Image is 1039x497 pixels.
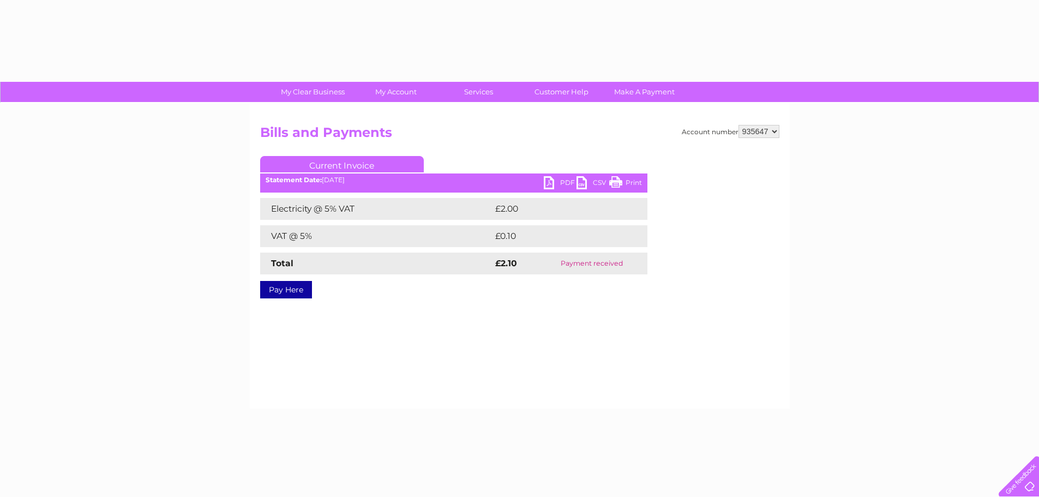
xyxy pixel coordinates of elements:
[517,82,606,102] a: Customer Help
[260,281,312,298] a: Pay Here
[537,253,647,274] td: Payment received
[351,82,441,102] a: My Account
[609,176,642,192] a: Print
[576,176,609,192] a: CSV
[493,198,622,220] td: £2.00
[682,125,779,138] div: Account number
[544,176,576,192] a: PDF
[260,198,493,220] td: Electricity @ 5% VAT
[271,258,293,268] strong: Total
[268,82,358,102] a: My Clear Business
[260,156,424,172] a: Current Invoice
[599,82,689,102] a: Make A Payment
[260,176,647,184] div: [DATE]
[260,225,493,247] td: VAT @ 5%
[493,225,621,247] td: £0.10
[260,125,779,146] h2: Bills and Payments
[495,258,517,268] strong: £2.10
[266,176,322,184] b: Statement Date:
[434,82,524,102] a: Services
